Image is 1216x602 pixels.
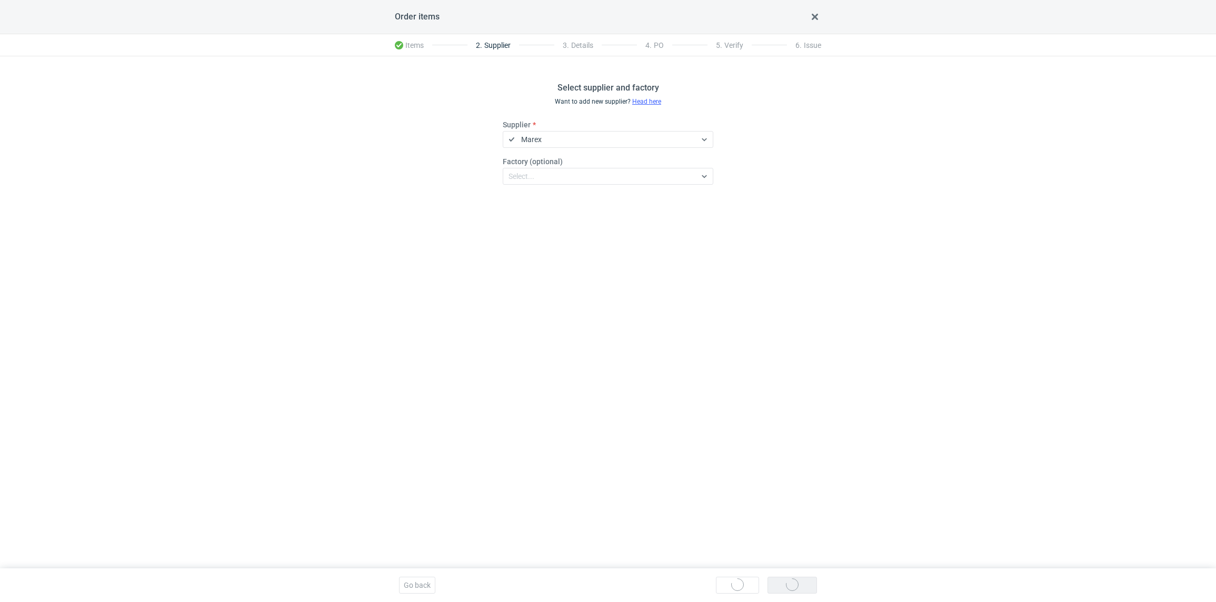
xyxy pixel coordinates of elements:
li: Details [554,35,602,56]
span: 6 . [795,41,802,49]
li: PO [637,35,672,56]
span: 3 . [563,41,569,49]
span: 5 . [716,41,722,49]
li: Issue [787,35,821,56]
span: 4 . [645,41,652,49]
li: Verify [707,35,752,56]
span: Go back [404,581,431,589]
li: Items [395,35,432,56]
li: Supplier [467,35,519,56]
button: Go back [399,577,435,594]
span: 2 . [476,41,482,49]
